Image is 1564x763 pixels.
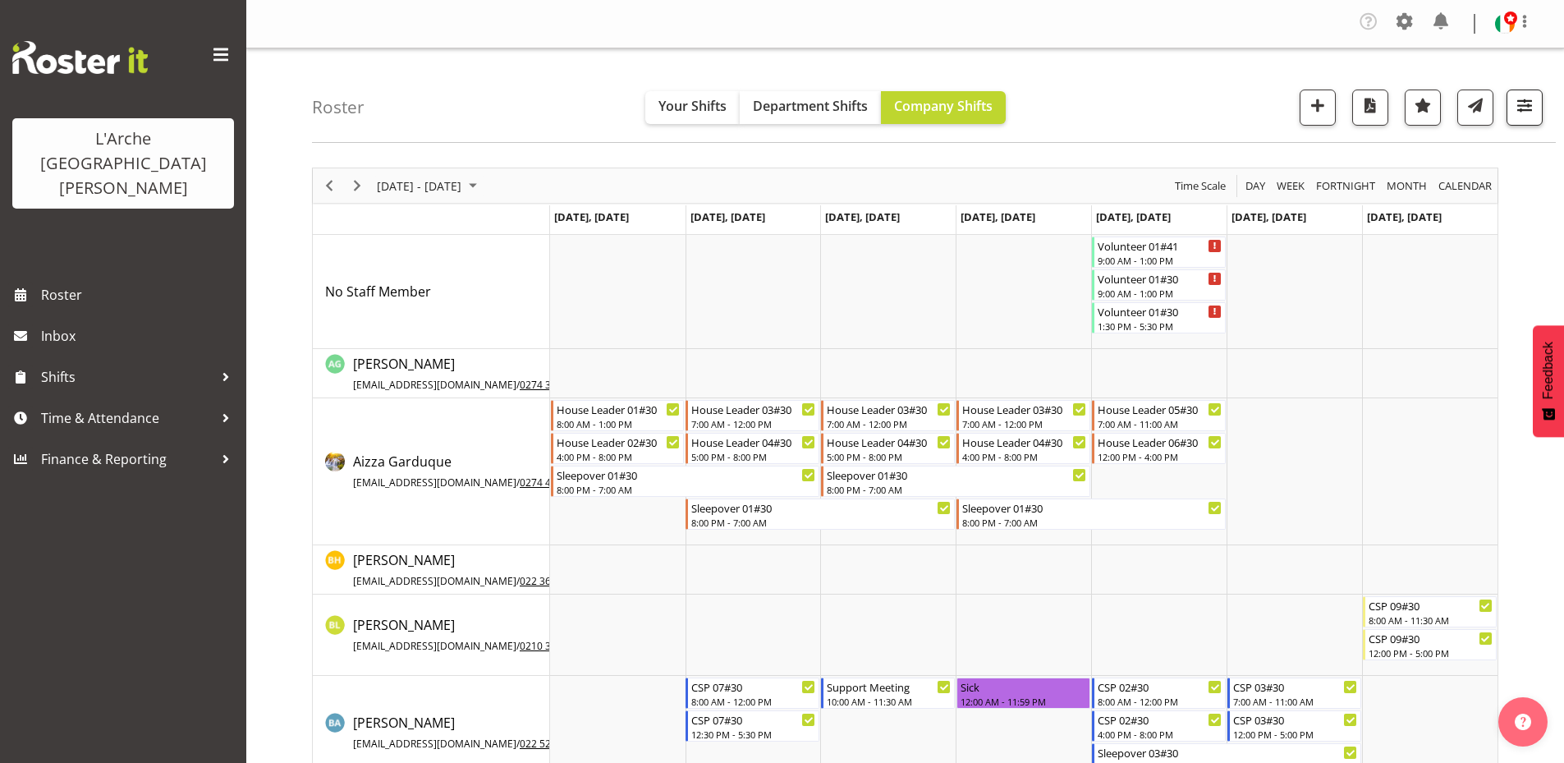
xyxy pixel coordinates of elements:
span: [PERSON_NAME] [353,355,582,393]
button: Month [1436,176,1495,196]
div: 8:00 AM - 12:00 PM [691,695,815,708]
span: Week [1275,176,1306,196]
div: No Staff Member"s event - Volunteer 01#41 Begin From Friday, July 18, 2025 at 9:00:00 AM GMT+12:0... [1092,237,1226,268]
span: Inbox [41,324,238,348]
div: 12:00 AM - 11:59 PM [961,695,1086,708]
div: 8:00 PM - 7:00 AM [691,516,951,529]
div: Aizza Garduque"s event - House Leader 03#30 Begin From Wednesday, July 16, 2025 at 7:00:00 AM GMT... [821,400,955,431]
a: No Staff Member [325,282,431,301]
div: 5:00 PM - 8:00 PM [827,450,951,463]
span: calendar [1437,176,1493,196]
div: 7:00 AM - 12:00 PM [962,417,1086,430]
button: Timeline Day [1243,176,1268,196]
button: Timeline Month [1384,176,1430,196]
tcxspan: Call 0274 357 888 via 3CX [520,378,582,392]
button: Filter Shifts [1507,90,1543,126]
div: 12:00 PM - 4:00 PM [1098,450,1222,463]
span: / [516,574,520,588]
span: Shifts [41,365,213,389]
div: Bibi Ali"s event - CSP 02#30 Begin From Friday, July 18, 2025 at 4:00:00 PM GMT+12:00 Ends At Fri... [1092,710,1226,742]
tcxspan: Call 0274 464 641 via 3CX [520,476,582,490]
div: CSP 07#30 [691,711,815,728]
button: Time Scale [1172,176,1229,196]
div: 1:30 PM - 5:30 PM [1098,319,1222,333]
div: 8:00 AM - 11:30 AM [1369,614,1493,627]
button: Your Shifts [645,91,740,124]
a: [PERSON_NAME][EMAIL_ADDRESS][DOMAIN_NAME]/022 522 8891 [353,713,582,752]
div: 9:00 AM - 1:00 PM [1098,254,1222,267]
div: Benny Liew"s event - CSP 09#30 Begin From Sunday, July 20, 2025 at 8:00:00 AM GMT+12:00 Ends At S... [1363,596,1497,627]
div: Support Meeting [827,678,951,695]
div: 10:00 AM - 11:30 AM [827,695,951,708]
span: [EMAIL_ADDRESS][DOMAIN_NAME] [353,737,516,751]
div: Aizza Garduque"s event - Sleepover 01#30 Begin From Monday, July 14, 2025 at 8:00:00 PM GMT+12:00... [551,466,820,497]
div: Sleepover 01#30 [557,467,816,483]
button: Fortnight [1314,176,1378,196]
div: 12:30 PM - 5:30 PM [691,728,815,741]
img: karen-herbertec8822bb792fe198587cb32955ab4160.png [1495,14,1515,34]
span: / [516,378,520,392]
div: Sick [961,678,1086,695]
div: Bibi Ali"s event - CSP 03#30 Begin From Saturday, July 19, 2025 at 12:00:00 PM GMT+12:00 Ends At ... [1227,710,1361,742]
span: [PERSON_NAME] [353,551,582,589]
div: House Leader 06#30 [1098,434,1222,450]
a: [PERSON_NAME][EMAIL_ADDRESS][DOMAIN_NAME]/022 361 2940 [353,550,582,590]
div: CSP 03#30 [1233,711,1357,728]
div: House Leader 01#30 [557,401,681,417]
span: Feedback [1541,342,1556,399]
span: [DATE], [DATE] [1231,209,1306,224]
div: CSP 07#30 [691,678,815,695]
span: [PERSON_NAME] [353,616,582,654]
div: 12:00 PM - 5:00 PM [1233,728,1357,741]
div: Volunteer 01#30 [1098,270,1222,287]
div: Aizza Garduque"s event - Sleepover 01#30 Begin From Tuesday, July 15, 2025 at 8:00:00 PM GMT+12:0... [686,499,955,530]
div: 4:00 PM - 8:00 PM [1098,728,1222,741]
div: Previous [315,168,343,203]
tcxspan: Call 022 522 8891 via 3CX [520,737,582,751]
div: 7:00 AM - 12:00 PM [827,417,951,430]
div: L'Arche [GEOGRAPHIC_DATA][PERSON_NAME] [29,126,218,200]
span: / [516,737,520,751]
span: [DATE], [DATE] [961,209,1035,224]
span: Company Shifts [894,97,993,115]
div: 9:00 AM - 1:00 PM [1098,287,1222,300]
span: [DATE], [DATE] [825,209,900,224]
span: Month [1385,176,1429,196]
span: Fortnight [1314,176,1377,196]
td: Ben Hammond resource [313,545,550,595]
div: House Leader 03#30 [827,401,951,417]
tcxspan: Call 022 361 2940 via 3CX [520,574,582,588]
a: [PERSON_NAME][EMAIL_ADDRESS][DOMAIN_NAME]/0274 357 888 [353,354,582,393]
span: [DATE], [DATE] [690,209,765,224]
div: Volunteer 01#30 [1098,303,1222,319]
div: 7:00 AM - 12:00 PM [691,417,815,430]
img: help-xxl-2.png [1515,714,1531,730]
span: / [516,639,520,653]
a: [PERSON_NAME][EMAIL_ADDRESS][DOMAIN_NAME]/0210 345 781 [353,615,582,655]
div: House Leader 04#30 [962,434,1086,450]
button: July 14 - 20, 2025 [374,176,484,196]
div: Sleepover 01#30 [827,467,1086,483]
span: [DATE], [DATE] [1367,209,1442,224]
h4: Roster [312,98,365,117]
div: Aizza Garduque"s event - House Leader 03#30 Begin From Thursday, July 17, 2025 at 7:00:00 AM GMT+... [956,400,1090,431]
div: Aizza Garduque"s event - House Leader 04#30 Begin From Wednesday, July 16, 2025 at 5:00:00 PM GMT... [821,433,955,464]
div: Aizza Garduque"s event - House Leader 01#30 Begin From Monday, July 14, 2025 at 8:00:00 AM GMT+12... [551,400,685,431]
div: Benny Liew"s event - CSP 09#30 Begin From Sunday, July 20, 2025 at 12:00:00 PM GMT+12:00 Ends At ... [1363,629,1497,660]
div: CSP 09#30 [1369,597,1493,614]
div: 4:00 PM - 8:00 PM [962,450,1086,463]
div: 12:00 PM - 5:00 PM [1369,646,1493,660]
td: Benny Liew resource [313,595,550,676]
button: Next [346,176,369,196]
div: Aizza Garduque"s event - Sleepover 01#30 Begin From Wednesday, July 16, 2025 at 8:00:00 PM GMT+12... [821,466,1090,497]
div: Bibi Ali"s event - CSP 07#30 Begin From Tuesday, July 15, 2025 at 12:30:00 PM GMT+12:00 Ends At T... [686,710,819,742]
div: 8:00 AM - 1:00 PM [557,417,681,430]
span: [EMAIL_ADDRESS][DOMAIN_NAME] [353,476,516,490]
div: Bibi Ali"s event - CSP 07#30 Begin From Tuesday, July 15, 2025 at 8:00:00 AM GMT+12:00 Ends At Tu... [686,678,819,709]
div: Volunteer 01#41 [1098,237,1222,254]
div: House Leader 03#30 [962,401,1086,417]
div: 8:00 PM - 7:00 AM [827,483,1086,496]
div: Aizza Garduque"s event - House Leader 06#30 Begin From Friday, July 18, 2025 at 12:00:00 PM GMT+1... [1092,433,1226,464]
div: 7:00 AM - 11:00 AM [1233,695,1357,708]
button: Feedback - Show survey [1533,325,1564,437]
